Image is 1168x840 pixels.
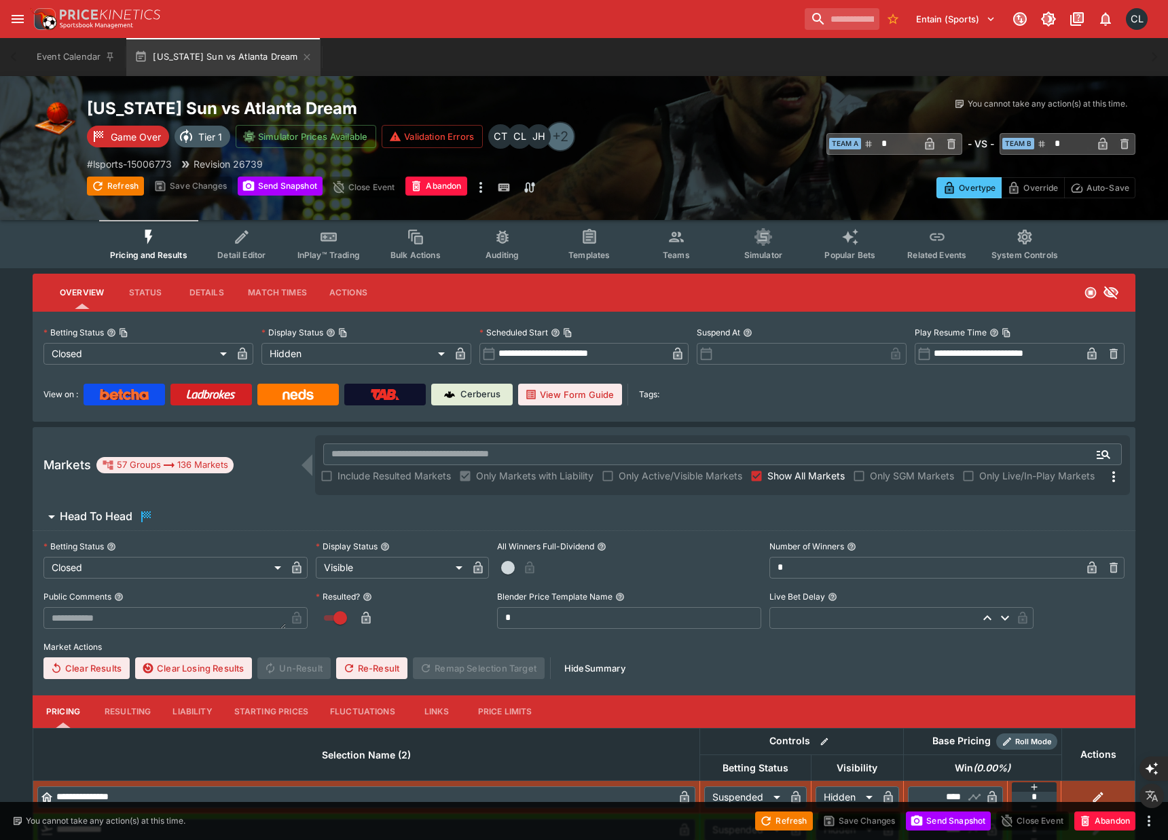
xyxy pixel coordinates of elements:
[973,760,1010,776] em: ( 0.00 %)
[816,786,877,808] div: Hidden
[431,384,513,405] a: Cerberus
[237,276,318,309] button: Match Times
[43,541,104,552] p: Betting Status
[60,10,160,20] img: PriceKinetics
[906,811,991,830] button: Send Snapshot
[444,389,455,400] img: Cerberus
[816,733,833,750] button: Bulk edit
[380,542,390,551] button: Display Status
[257,657,330,679] span: Un-Result
[1002,138,1034,149] span: Team B
[1093,7,1118,31] button: Notifications
[568,250,610,260] span: Templates
[297,250,360,260] span: InPlay™ Trading
[126,38,321,76] button: [US_STATE] Sun vs Atlanta Dream
[30,5,57,33] img: PriceKinetics Logo
[908,8,1004,30] button: Select Tenant
[743,328,752,337] button: Suspend At
[805,8,879,30] input: search
[319,695,406,728] button: Fluctuations
[110,250,187,260] span: Pricing and Results
[114,592,124,602] button: Public Comments
[907,250,966,260] span: Related Events
[619,469,742,483] span: Only Active/Visible Markets
[1126,8,1148,30] div: Chad Liu
[663,250,690,260] span: Teams
[936,177,1135,198] div: Start From
[1106,469,1122,485] svg: More
[927,733,996,750] div: Base Pricing
[936,177,1002,198] button: Overtype
[497,541,594,552] p: All Winners Full-Dividend
[828,592,837,602] button: Live Bet Delay
[1087,181,1129,195] p: Auto-Save
[1122,4,1152,34] button: Chad Liu
[135,657,252,679] button: Clear Losing Results
[33,695,94,728] button: Pricing
[460,388,500,401] p: Cerberus
[371,389,399,400] img: TabNZ
[915,327,987,338] p: Play Resume Time
[991,250,1058,260] span: System Controls
[107,542,116,551] button: Betting Status
[1103,285,1119,301] svg: Hidden
[545,122,575,151] div: +2
[338,328,348,337] button: Copy To Clipboard
[556,657,634,679] button: HideSummary
[26,815,185,827] p: You cannot take any action(s) at this time.
[43,591,111,602] p: Public Comments
[43,327,104,338] p: Betting Status
[870,469,954,483] span: Only SGM Markets
[87,98,611,119] h2: Copy To Clipboard
[744,250,782,260] span: Simulator
[316,557,467,579] div: Visible
[100,389,149,400] img: Betcha
[307,747,426,763] span: Selection Name (2)
[615,592,625,602] button: Blender Price Template Name
[43,637,1125,657] label: Market Actions
[102,457,228,473] div: 57 Groups 136 Markets
[87,177,144,196] button: Refresh
[43,343,232,365] div: Closed
[526,124,551,149] div: Jiahao Hao
[989,328,999,337] button: Play Resume TimeCopy To Clipboard
[1023,181,1058,195] p: Override
[107,328,116,337] button: Betting StatusCopy To Clipboard
[43,557,286,579] div: Closed
[60,509,132,524] h6: Head To Head
[316,541,378,552] p: Display Status
[223,695,319,728] button: Starting Prices
[479,327,548,338] p: Scheduled Start
[5,7,30,31] button: open drawer
[847,542,856,551] button: Number of Winners
[217,250,266,260] span: Detail Editor
[959,181,996,195] p: Overtype
[406,695,467,728] button: Links
[1091,442,1116,467] button: Open
[363,592,372,602] button: Resulted?
[968,136,994,151] h6: - VS -
[497,591,613,602] p: Blender Price Template Name
[882,8,904,30] button: No Bookmarks
[597,542,606,551] button: All Winners Full-Dividend
[824,250,875,260] span: Popular Bets
[1065,7,1089,31] button: Documentation
[708,760,803,776] span: Betting Status
[115,276,176,309] button: Status
[769,591,825,602] p: Live Bet Delay
[769,541,844,552] p: Number of Winners
[518,384,622,405] button: View Form Guide
[979,469,1095,483] span: Only Live/In-Play Markets
[390,250,441,260] span: Bulk Actions
[996,733,1057,750] div: Show/hide Price Roll mode configuration.
[822,760,892,776] span: Visibility
[405,179,467,192] span: Mark an event as closed and abandoned.
[326,328,335,337] button: Display StatusCopy To Clipboard
[194,157,263,171] p: Revision 26739
[699,728,903,754] th: Controls
[49,276,115,309] button: Overview
[99,220,1069,268] div: Event type filters
[476,469,594,483] span: Only Markets with Liability
[488,124,513,149] div: Cameron Tarver
[33,503,1135,530] button: Head To Head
